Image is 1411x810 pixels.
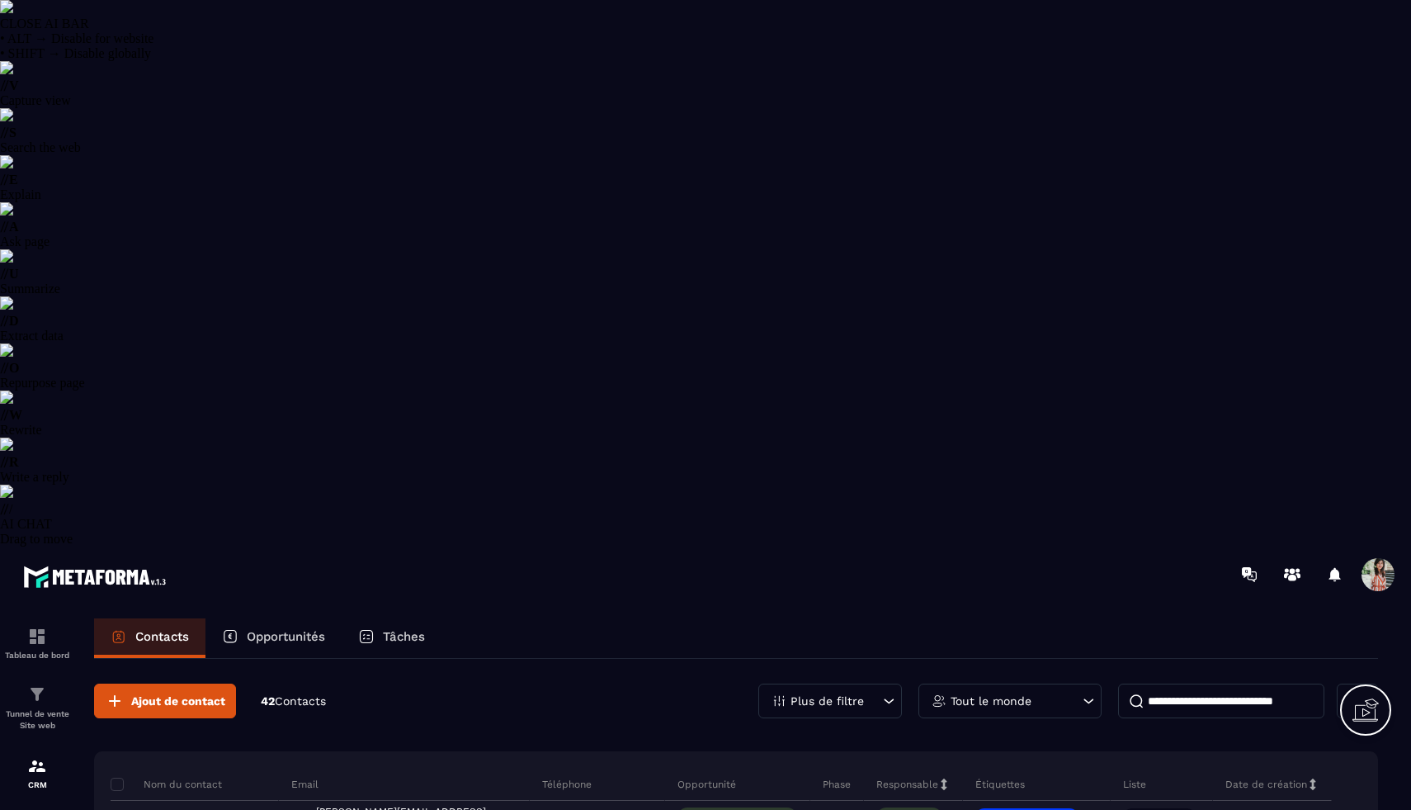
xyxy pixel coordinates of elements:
p: Tout le monde [951,695,1031,707]
p: Responsable [876,778,938,791]
p: Email [291,778,319,791]
p: Liste [1123,778,1146,791]
a: Opportunités [205,618,342,658]
img: formation [27,756,47,776]
img: logo [23,561,172,592]
img: formation [27,684,47,704]
p: Phase [823,778,851,791]
p: Tâches [383,629,425,644]
p: Tunnel de vente Site web [4,708,70,732]
p: Opportunité [677,778,736,791]
a: Tâches [342,618,441,658]
img: formation [27,627,47,647]
a: formationformationCRM [4,744,70,802]
p: Opportunités [247,629,325,644]
p: 42 [261,694,326,709]
p: Tableau de bord [4,651,70,660]
span: Contacts [275,694,326,708]
a: formationformationTunnel de vente Site web [4,672,70,744]
p: Plus de filtre [790,695,864,707]
a: formationformationTableau de bord [4,614,70,672]
p: Date de création [1225,778,1307,791]
a: Contacts [94,618,205,658]
span: Ajout de contact [131,693,225,709]
p: Nom du contact [111,778,222,791]
p: Téléphone [542,778,592,791]
p: CRM [4,780,70,789]
p: Étiquettes [975,778,1025,791]
p: Contacts [135,629,189,644]
button: Ajout de contact [94,684,236,718]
